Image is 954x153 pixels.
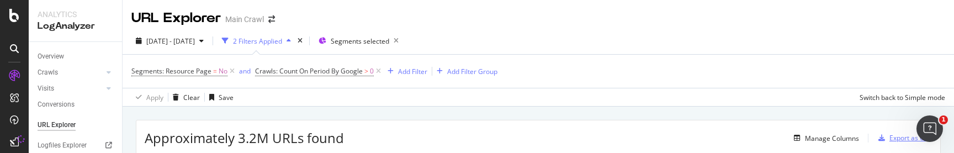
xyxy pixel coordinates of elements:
div: Clear [183,93,200,102]
div: Main Crawl [225,14,264,25]
div: Logfiles Explorer [38,140,87,151]
a: Crawls [38,67,103,78]
span: > [364,66,368,76]
span: Segments: Resource Page [131,66,211,76]
a: Logfiles Explorer [38,140,114,151]
div: Overview [38,51,64,62]
span: Approximately 3.2M URLs found [145,129,344,147]
button: 2 Filters Applied [218,32,295,50]
button: Manage Columns [789,131,859,145]
div: Export as CSV [889,133,932,143]
button: Add Filter Group [432,65,497,78]
span: Segments selected [331,36,389,46]
span: 1 [939,115,948,124]
span: [DATE] - [DATE] [146,36,195,46]
div: Save [219,93,234,102]
a: Overview [38,51,114,62]
button: Apply [131,88,163,106]
button: Switch back to Simple mode [855,88,945,106]
button: Save [205,88,234,106]
a: URL Explorer [38,119,114,131]
div: times [295,35,305,46]
div: Visits [38,83,54,94]
span: No [219,64,227,79]
div: Manage Columns [805,134,859,143]
iframe: Intercom live chat [916,115,943,142]
button: [DATE] - [DATE] [131,32,208,50]
button: and [239,66,251,76]
div: Crawls [38,67,58,78]
div: URL Explorer [38,119,76,131]
a: Conversions [38,99,114,110]
div: Apply [146,93,163,102]
button: Export as CSV [874,129,932,147]
div: Analytics [38,9,113,20]
div: Add Filter [398,67,427,76]
div: 2 Filters Applied [233,36,282,46]
span: 0 [370,64,374,79]
a: Visits [38,83,103,94]
button: Clear [168,88,200,106]
div: LogAnalyzer [38,20,113,33]
button: Add Filter [383,65,427,78]
div: URL Explorer [131,9,221,28]
span: Crawls: Count On Period By Google [255,66,363,76]
div: Switch back to Simple mode [860,93,945,102]
button: Segments selected [314,32,403,50]
div: Conversions [38,99,75,110]
span: = [213,66,217,76]
div: arrow-right-arrow-left [268,15,275,23]
div: Add Filter Group [447,67,497,76]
